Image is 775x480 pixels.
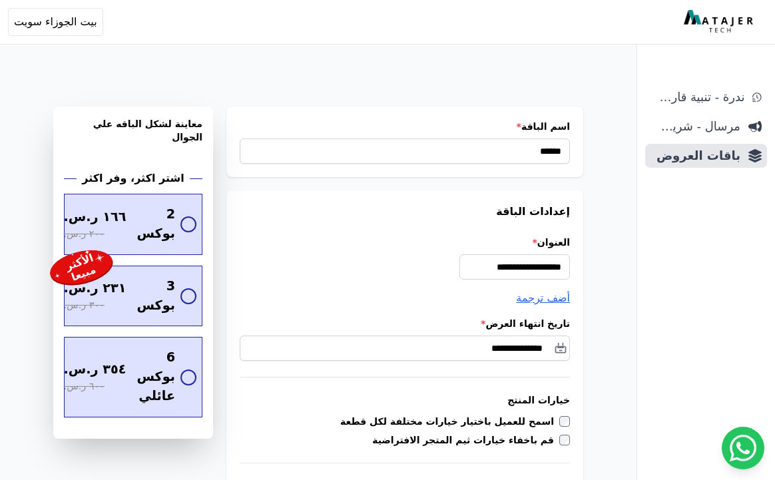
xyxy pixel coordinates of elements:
img: MatajerTech Logo [684,10,756,34]
span: ٣٠٠ ر.س. [64,298,105,313]
label: اسمح للعميل باختيار خيارات مختلفة لكل قطعة [340,415,559,428]
button: أضف ترجمة [516,290,570,306]
label: قم باخفاء خيارات ثيم المتجر الافتراضية [372,433,559,447]
label: اسم الباقة [240,120,570,133]
span: مرسال - شريط دعاية [650,117,740,136]
label: العنوان [240,236,570,249]
span: ١٦٦ ر.س. [64,208,127,227]
h2: اشتر اكثر، وفر اكثر [82,170,184,186]
span: باقات العروض [650,146,740,165]
span: 3 بوكس [136,277,175,316]
h3: معاينة لشكل الباقه علي الجوال [64,117,202,160]
h3: خيارات المنتج [240,393,570,407]
label: تاريخ انتهاء العرض [240,317,570,330]
span: 2 بوكس [136,205,175,244]
span: ٦٠٠ ر.س. [64,379,105,394]
span: بيت الجوزاء سويت [14,14,97,30]
h3: إعدادات الباقة [240,204,570,220]
button: بيت الجوزاء سويت [8,8,103,36]
span: ندرة - تنبية قارب علي النفاذ [650,88,744,107]
span: ٢٠٠ ر.س. [64,227,105,242]
span: ٣٥٤ ر.س. [64,360,127,379]
span: 6 بوكس عائلي [136,348,175,405]
span: أضف ترجمة [516,292,570,304]
div: الأكثر مبيعا [61,251,101,285]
